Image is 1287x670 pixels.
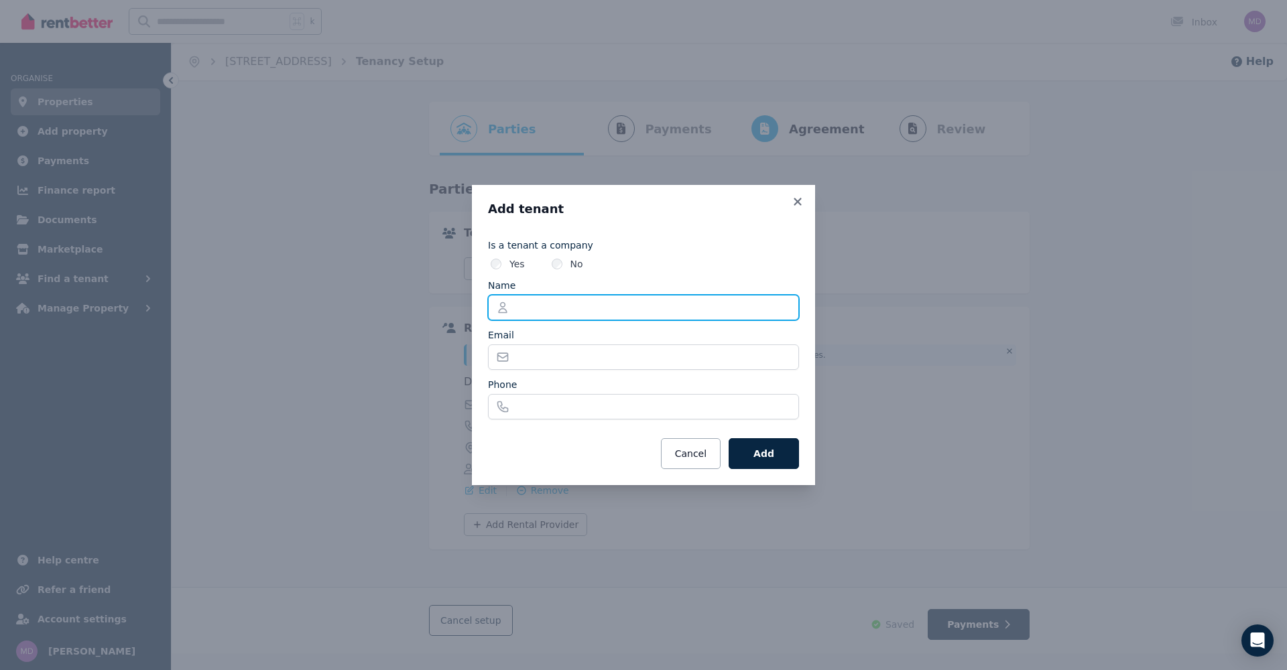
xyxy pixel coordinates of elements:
label: Is a tenant a company [488,239,799,252]
label: Name [488,279,515,292]
button: Cancel [661,438,721,469]
label: Email [488,328,514,342]
button: Add [729,438,799,469]
label: No [570,257,583,271]
label: Phone [488,378,517,391]
h3: Add tenant [488,201,799,217]
label: Yes [509,257,525,271]
div: Open Intercom Messenger [1241,624,1274,657]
